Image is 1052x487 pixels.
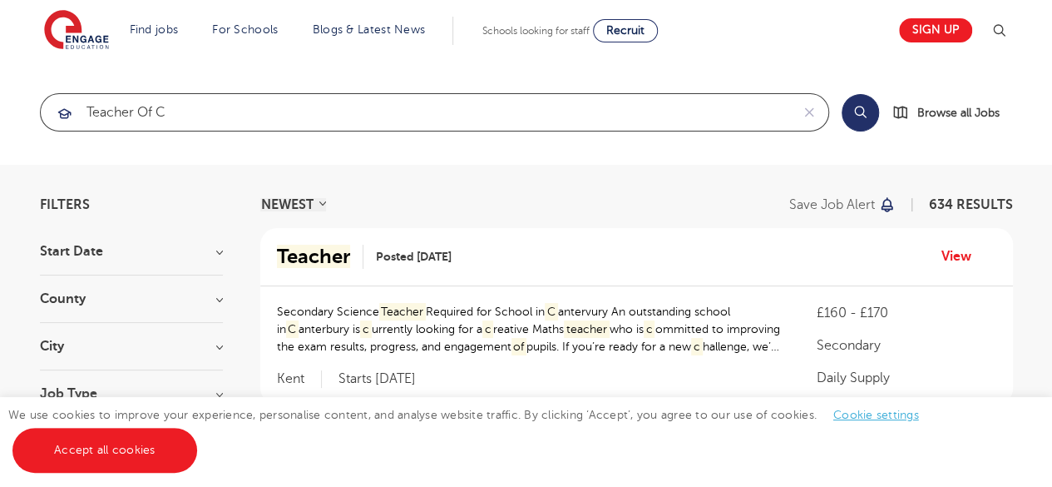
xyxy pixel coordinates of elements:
[593,19,658,42] a: Recruit
[929,197,1013,212] span: 634 RESULTS
[833,409,919,421] a: Cookie settings
[40,93,829,132] div: Submit
[816,368,995,388] p: Daily Supply
[511,338,527,355] mark: of
[286,321,299,338] mark: C
[40,292,223,306] h3: County
[842,94,879,132] button: Search
[40,245,223,258] h3: Start Date
[816,335,995,355] p: Secondary
[644,321,655,338] mark: c
[691,338,703,355] mark: c
[789,198,896,211] button: Save job alert
[41,94,790,131] input: Submit
[545,303,558,321] mark: C
[482,25,590,37] span: Schools looking for staff
[360,321,372,338] mark: c
[376,248,452,266] span: Posted [DATE]
[892,103,1013,122] a: Browse all Jobs
[44,10,109,52] img: Engage Education
[313,23,426,36] a: Blogs & Latest News
[790,94,828,131] button: Clear
[899,18,972,42] a: Sign up
[277,303,783,355] p: Secondary Science Required for School in antervury An outstanding school in anterbury is urrently...
[338,370,416,388] p: Starts [DATE]
[277,370,322,388] span: Kent
[482,321,494,338] mark: c
[40,340,223,353] h3: City
[564,321,610,338] mark: teacher
[379,303,427,321] mark: Teacher
[816,303,995,323] p: £160 - £170
[8,409,936,456] span: We use cookies to improve your experience, personalise content, and analyse website traffic. By c...
[212,23,278,36] a: For Schools
[606,24,645,37] span: Recruit
[789,198,875,211] p: Save job alert
[917,103,1000,122] span: Browse all Jobs
[40,198,90,211] span: Filters
[941,246,984,267] a: View
[130,23,179,36] a: Find jobs
[277,245,350,268] mark: Teacher
[12,428,197,473] a: Accept all cookies
[40,387,223,400] h3: Job Type
[277,245,363,269] a: Teacher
